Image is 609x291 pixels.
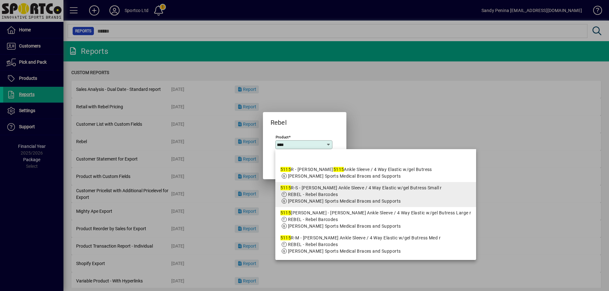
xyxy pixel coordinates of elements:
div: R-M - [PERSON_NAME] Ankle Sleeve / 4 Way Elastic w/gel Butress Med r [280,235,471,241]
span: REBEL - Rebel Barcodes [288,192,338,197]
mat-option: 5115R-M - McDavid Ankle Sleeve / 4 Way Elastic w/gel Butress Med r [275,232,476,257]
mat-option: 5115R-S - McDavid Ankle Sleeve / 4 Way Elastic w/gel Butress Small r [275,182,476,207]
mat-label: Product [276,135,289,139]
span: REBEL - Rebel Barcodes [288,217,338,222]
em: 5115 [280,235,291,240]
span: [PERSON_NAME] Sports Medical Braces and Supports [288,199,401,204]
h2: Rebel [263,112,294,128]
em: 5115 [280,167,291,172]
mat-option: 5115R - McDavid 5115 Ankle Sleeve / 4 Way Elastic w/gel Butress [275,164,476,182]
div: R - [PERSON_NAME] Ankle Sleeve / 4 Way Elastic w/gel Butress [280,166,471,173]
div: R-XL - [PERSON_NAME] Ankle Sleeve / 4 Way Elastic w/gel Butress XL [280,260,471,266]
span: [PERSON_NAME] Sports Medical Braces and Supports [288,224,401,229]
em: 5115 [333,167,344,172]
mat-option: 5115R-XL - McDavid Ankle Sleeve / 4 Way Elastic w/gel Butress XL [275,257,476,282]
div: R-S - [PERSON_NAME] Ankle Sleeve / 4 Way Elastic w/gel Butress Small r [280,185,471,191]
span: REBEL - Rebel Barcodes [288,242,338,247]
div: [PERSON_NAME] - [PERSON_NAME] Ankle Sleeve / 4 Way Elastic w/gel Butress Large r [280,210,471,216]
em: 5115 [280,185,291,190]
span: [PERSON_NAME] Sports Medical Braces and Supports [288,249,401,254]
span: [PERSON_NAME] Sports Medical Braces and Supports [288,174,401,179]
mat-option: 5115R-L - McDavid Ankle Sleeve / 4 Way Elastic w/gel Butress Large r [275,207,476,232]
em: 5115 [280,210,291,215]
